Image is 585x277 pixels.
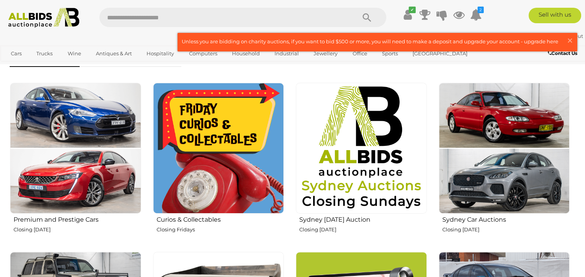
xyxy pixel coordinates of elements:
button: Search [348,8,386,27]
i: ✔ [409,7,416,13]
a: Antiques & Art [91,47,137,60]
h2: Sydney Car Auctions [442,214,570,223]
a: Jewellery [309,47,343,60]
h2: Curios & Collectables [157,214,284,223]
img: Curios & Collectables [153,83,284,214]
p: Closing [DATE] [299,225,427,234]
img: Sydney Sunday Auction [296,83,427,214]
img: Allbids.com.au [4,8,83,28]
a: Trucks [31,47,58,60]
img: Sydney Car Auctions [439,83,570,214]
a: Wine [63,47,86,60]
img: Premium and Prestige Cars [10,83,141,214]
a: Household [227,47,265,60]
a: Sell with us [529,8,581,23]
a: Contact Us [548,49,579,58]
a: Premium and Prestige Cars Closing [DATE] [10,82,141,246]
i: 2 [478,7,484,13]
h2: Sydney [DATE] Auction [299,214,427,223]
h2: Premium and Prestige Cars [14,214,141,223]
p: Closing [DATE] [14,225,141,234]
p: Closing Fridays [157,225,284,234]
a: Curios & Collectables Closing Fridays [153,82,284,246]
a: ✔ [402,8,414,22]
a: Sports [377,47,403,60]
a: Sydney Car Auctions Closing [DATE] [438,82,570,246]
a: Hospitality [142,47,179,60]
a: Cars [6,47,27,60]
a: [GEOGRAPHIC_DATA] [408,47,472,60]
p: Closing [DATE] [442,225,570,234]
a: Sydney [DATE] Auction Closing [DATE] [295,82,427,246]
a: 2 [470,8,482,22]
a: Computers [184,47,222,60]
a: Industrial [269,47,304,60]
a: Office [348,47,372,60]
b: Contact Us [548,50,577,56]
span: × [566,33,573,48]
